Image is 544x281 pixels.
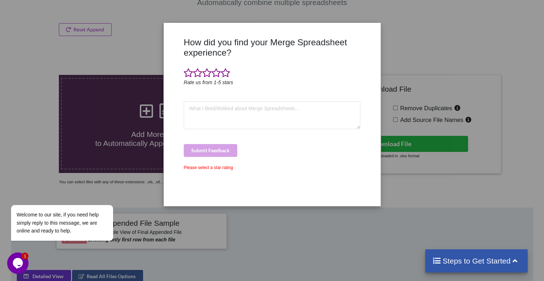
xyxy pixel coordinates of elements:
h4: Steps to Get Started [432,256,520,265]
iframe: chat widget [7,252,30,274]
i: Rate us from 1-5 stars [184,80,233,85]
div: Please select a star rating [184,164,360,171]
h3: How did you find your Merge Spreadsheet experience? [184,37,360,58]
iframe: chat widget [7,140,136,249]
